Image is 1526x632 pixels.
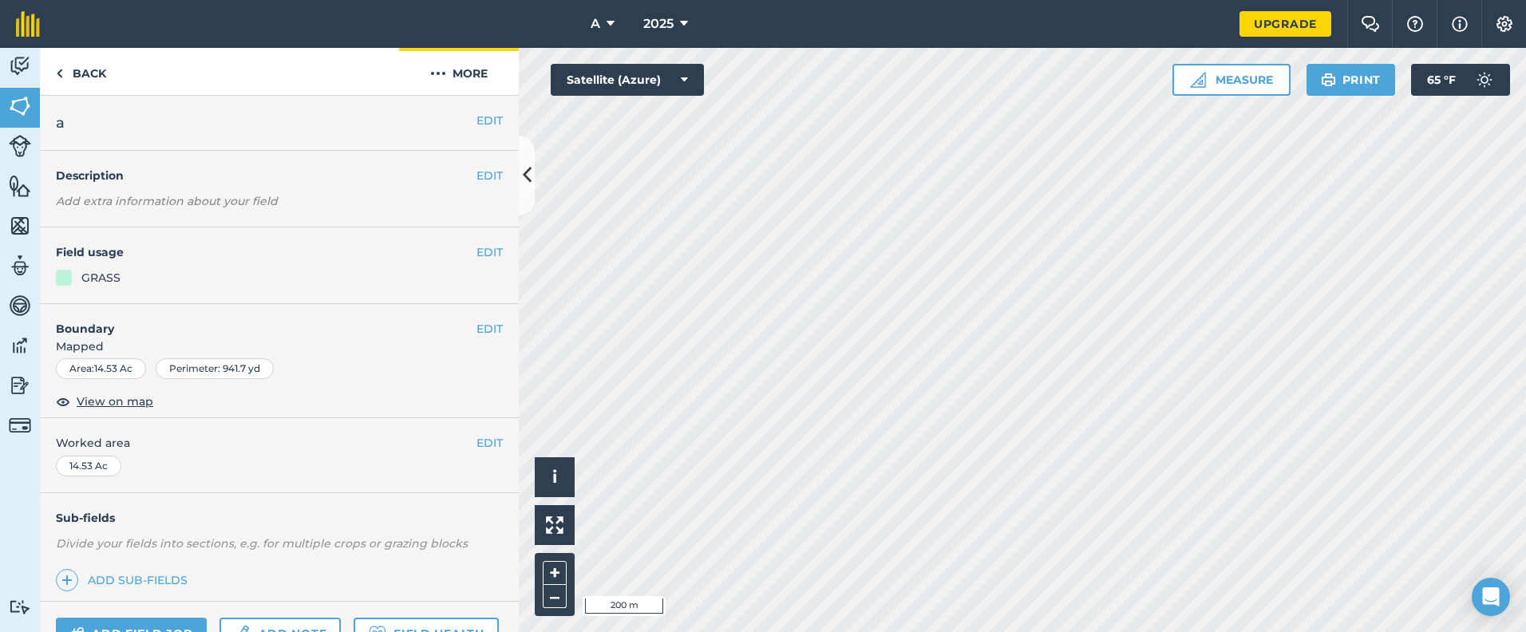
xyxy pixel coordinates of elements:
h4: Boundary [40,304,476,338]
button: Print [1307,64,1396,96]
img: Ruler icon [1190,72,1206,88]
h4: Sub-fields [40,509,519,527]
button: i [535,457,575,497]
img: svg+xml;base64,PD94bWwgdmVyc2lvbj0iMS4wIiBlbmNvZGluZz0idXRmLTgiPz4KPCEtLSBHZW5lcmF0b3I6IEFkb2JlIE... [9,414,31,436]
span: 65 ° F [1427,64,1456,96]
button: Satellite (Azure) [551,64,704,96]
img: svg+xml;base64,PD94bWwgdmVyc2lvbj0iMS4wIiBlbmNvZGluZz0idXRmLTgiPz4KPCEtLSBHZW5lcmF0b3I6IEFkb2JlIE... [9,54,31,78]
button: + [543,561,567,585]
img: svg+xml;base64,PHN2ZyB4bWxucz0iaHR0cDovL3d3dy53My5vcmcvMjAwMC9zdmciIHdpZHRoPSIxNCIgaGVpZ2h0PSIyNC... [61,571,73,590]
img: svg+xml;base64,PD94bWwgdmVyc2lvbj0iMS4wIiBlbmNvZGluZz0idXRmLTgiPz4KPCEtLSBHZW5lcmF0b3I6IEFkb2JlIE... [1469,64,1500,96]
div: GRASS [81,269,121,286]
img: svg+xml;base64,PHN2ZyB4bWxucz0iaHR0cDovL3d3dy53My5vcmcvMjAwMC9zdmciIHdpZHRoPSIxNyIgaGVpZ2h0PSIxNy... [1452,14,1468,34]
img: svg+xml;base64,PHN2ZyB4bWxucz0iaHR0cDovL3d3dy53My5vcmcvMjAwMC9zdmciIHdpZHRoPSI5IiBoZWlnaHQ9IjI0Ii... [56,64,63,83]
h4: Field usage [56,243,476,261]
a: Add sub-fields [56,569,194,591]
h4: Description [56,167,503,184]
a: Upgrade [1239,11,1331,37]
span: A [591,14,600,34]
button: EDIT [476,167,503,184]
button: EDIT [476,320,503,338]
img: Four arrows, one pointing top left, one top right, one bottom right and the last bottom left [546,516,563,534]
img: svg+xml;base64,PD94bWwgdmVyc2lvbj0iMS4wIiBlbmNvZGluZz0idXRmLTgiPz4KPCEtLSBHZW5lcmF0b3I6IEFkb2JlIE... [9,294,31,318]
em: Divide your fields into sections, e.g. for multiple crops or grazing blocks [56,536,468,551]
button: – [543,585,567,608]
span: 2025 [643,14,674,34]
img: svg+xml;base64,PHN2ZyB4bWxucz0iaHR0cDovL3d3dy53My5vcmcvMjAwMC9zdmciIHdpZHRoPSIyMCIgaGVpZ2h0PSIyNC... [430,64,446,83]
button: 65 °F [1411,64,1510,96]
div: 14.53 Ac [56,456,121,476]
img: svg+xml;base64,PHN2ZyB4bWxucz0iaHR0cDovL3d3dy53My5vcmcvMjAwMC9zdmciIHdpZHRoPSI1NiIgaGVpZ2h0PSI2MC... [9,174,31,198]
img: svg+xml;base64,PD94bWwgdmVyc2lvbj0iMS4wIiBlbmNvZGluZz0idXRmLTgiPz4KPCEtLSBHZW5lcmF0b3I6IEFkb2JlIE... [9,373,31,397]
img: svg+xml;base64,PD94bWwgdmVyc2lvbj0iMS4wIiBlbmNvZGluZz0idXRmLTgiPz4KPCEtLSBHZW5lcmF0b3I6IEFkb2JlIE... [9,599,31,614]
div: Open Intercom Messenger [1472,578,1510,616]
img: svg+xml;base64,PHN2ZyB4bWxucz0iaHR0cDovL3d3dy53My5vcmcvMjAwMC9zdmciIHdpZHRoPSIxOCIgaGVpZ2h0PSIyNC... [56,392,70,411]
img: svg+xml;base64,PD94bWwgdmVyc2lvbj0iMS4wIiBlbmNvZGluZz0idXRmLTgiPz4KPCEtLSBHZW5lcmF0b3I6IEFkb2JlIE... [9,254,31,278]
span: a [56,112,65,134]
span: View on map [77,393,153,410]
button: Measure [1172,64,1291,96]
img: A question mark icon [1405,16,1425,32]
button: EDIT [476,434,503,452]
img: svg+xml;base64,PHN2ZyB4bWxucz0iaHR0cDovL3d3dy53My5vcmcvMjAwMC9zdmciIHdpZHRoPSI1NiIgaGVpZ2h0PSI2MC... [9,214,31,238]
button: EDIT [476,112,503,129]
img: fieldmargin Logo [16,11,40,37]
button: View on map [56,392,153,411]
button: EDIT [476,243,503,261]
div: Perimeter : 941.7 yd [156,358,274,379]
img: A cog icon [1495,16,1514,32]
span: i [552,467,557,487]
img: svg+xml;base64,PHN2ZyB4bWxucz0iaHR0cDovL3d3dy53My5vcmcvMjAwMC9zdmciIHdpZHRoPSI1NiIgaGVpZ2h0PSI2MC... [9,94,31,118]
div: Area : 14.53 Ac [56,358,146,379]
a: Back [40,48,122,95]
span: Worked area [56,434,503,452]
img: svg+xml;base64,PD94bWwgdmVyc2lvbj0iMS4wIiBlbmNvZGluZz0idXRmLTgiPz4KPCEtLSBHZW5lcmF0b3I6IEFkb2JlIE... [9,334,31,357]
img: Two speech bubbles overlapping with the left bubble in the forefront [1361,16,1380,32]
em: Add extra information about your field [56,194,278,208]
img: svg+xml;base64,PD94bWwgdmVyc2lvbj0iMS4wIiBlbmNvZGluZz0idXRmLTgiPz4KPCEtLSBHZW5lcmF0b3I6IEFkb2JlIE... [9,135,31,157]
span: Mapped [40,338,519,355]
button: More [399,48,519,95]
img: svg+xml;base64,PHN2ZyB4bWxucz0iaHR0cDovL3d3dy53My5vcmcvMjAwMC9zdmciIHdpZHRoPSIxOSIgaGVpZ2h0PSIyNC... [1321,70,1336,89]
